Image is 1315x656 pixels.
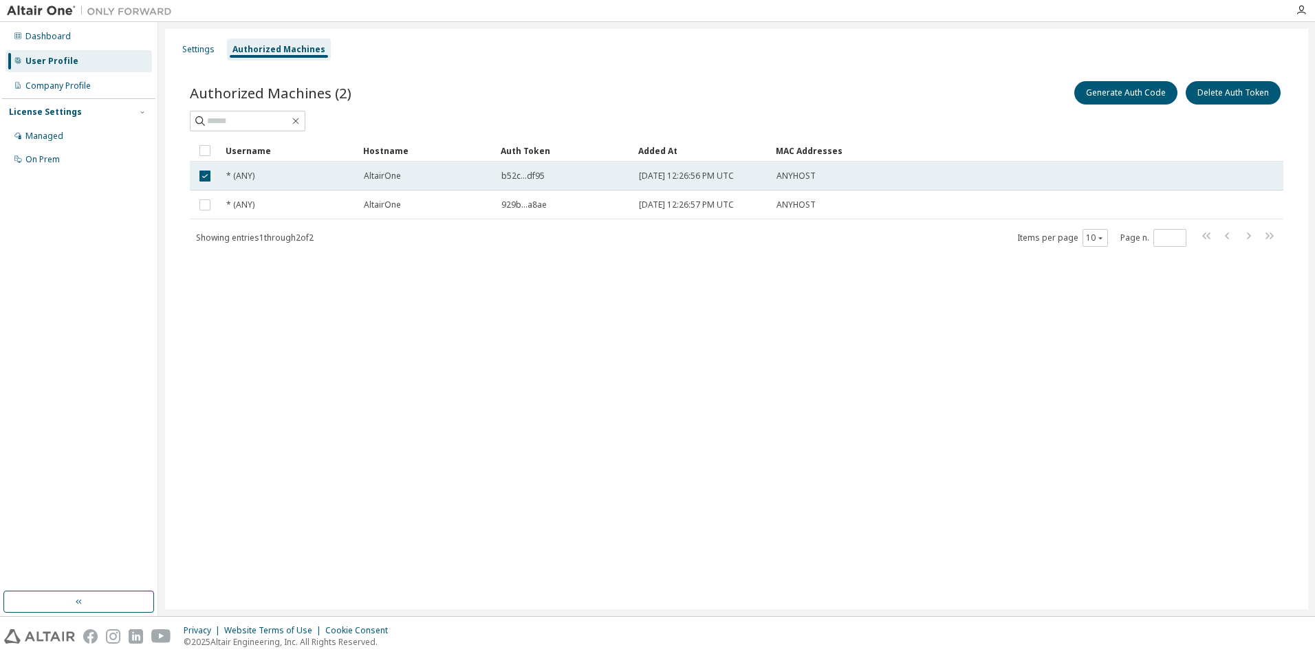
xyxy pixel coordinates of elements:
[25,31,71,42] div: Dashboard
[232,44,325,55] div: Authorized Machines
[25,154,60,165] div: On Prem
[1074,81,1177,105] button: Generate Auth Code
[501,171,545,182] span: b52c...df95
[364,171,401,182] span: AltairOne
[196,232,314,243] span: Showing entries 1 through 2 of 2
[226,171,254,182] span: * (ANY)
[151,629,171,644] img: youtube.svg
[184,625,224,636] div: Privacy
[638,140,765,162] div: Added At
[1186,81,1281,105] button: Delete Auth Token
[25,80,91,91] div: Company Profile
[184,636,396,648] p: © 2025 Altair Engineering, Inc. All Rights Reserved.
[224,625,325,636] div: Website Terms of Use
[364,199,401,210] span: AltairOne
[776,199,816,210] span: ANYHOST
[1017,229,1108,247] span: Items per page
[25,131,63,142] div: Managed
[7,4,179,18] img: Altair One
[639,171,734,182] span: [DATE] 12:26:56 PM UTC
[9,107,82,118] div: License Settings
[226,140,352,162] div: Username
[182,44,215,55] div: Settings
[325,625,396,636] div: Cookie Consent
[226,199,254,210] span: * (ANY)
[776,171,816,182] span: ANYHOST
[501,199,547,210] span: 929b...a8ae
[4,629,75,644] img: altair_logo.svg
[501,140,627,162] div: Auth Token
[190,83,351,102] span: Authorized Machines (2)
[1120,229,1186,247] span: Page n.
[776,140,1139,162] div: MAC Addresses
[129,629,143,644] img: linkedin.svg
[106,629,120,644] img: instagram.svg
[639,199,734,210] span: [DATE] 12:26:57 PM UTC
[83,629,98,644] img: facebook.svg
[25,56,78,67] div: User Profile
[363,140,490,162] div: Hostname
[1086,232,1105,243] button: 10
